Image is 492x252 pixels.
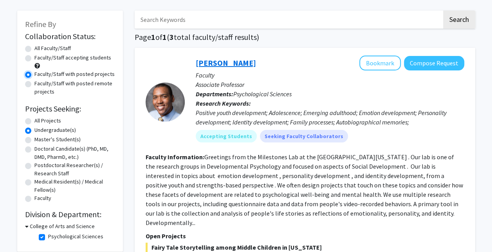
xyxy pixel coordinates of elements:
h2: Collaboration Status: [25,32,115,41]
label: Psychological Sciences [48,232,103,241]
b: Departments: [196,90,233,98]
span: Fairy Tale Storytelling among Middle Children in [US_STATE] [146,243,464,252]
label: Faculty [34,194,51,202]
a: [PERSON_NAME] [196,58,256,68]
mat-chip: Seeking Faculty Collaborators [260,130,348,142]
span: 1 [151,32,155,42]
label: Medical Resident(s) / Medical Fellow(s) [34,178,115,194]
label: Faculty/Staff with posted remote projects [34,79,115,96]
span: Refine By [25,19,56,29]
button: Search [443,11,475,29]
h3: College of Arts and Science [30,222,95,230]
b: Research Keywords: [196,99,251,107]
label: Doctoral Candidate(s) (PhD, MD, DMD, PharmD, etc.) [34,145,115,161]
fg-read-more: Greetings from the Milestones Lab at the [GEOGRAPHIC_DATA][US_STATE] . Our lab is one of the rese... [146,153,463,227]
span: 1 [162,32,167,42]
div: Positive youth development; Adolescence; Emerging adulthood; Emotion development; Personality dev... [196,108,464,127]
label: All Projects [34,117,61,125]
label: All Faculty/Staff [34,44,71,52]
span: Psychological Sciences [233,90,292,98]
h2: Projects Seeking: [25,104,115,113]
button: Compose Request to Jordan Booker [404,56,464,70]
mat-chip: Accepting Students [196,130,257,142]
h2: Division & Department: [25,210,115,219]
p: Faculty [196,70,464,80]
label: Faculty/Staff accepting students [34,54,111,62]
span: 3 [169,32,174,42]
b: Faculty Information: [146,153,204,161]
label: Faculty/Staff with posted projects [34,70,115,78]
p: Associate Professor [196,80,464,89]
input: Search Keywords [135,11,442,29]
iframe: Chat [6,217,33,246]
label: Postdoctoral Researcher(s) / Research Staff [34,161,115,178]
label: Master's Student(s) [34,135,81,144]
label: Undergraduate(s) [34,126,76,134]
h1: Page of ( total faculty/staff results) [135,32,475,42]
button: Add Jordan Booker to Bookmarks [359,56,401,70]
p: Open Projects [146,231,464,241]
